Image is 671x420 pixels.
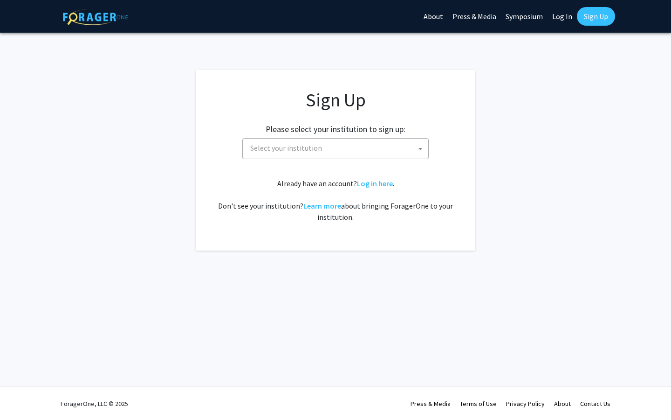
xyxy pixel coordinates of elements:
[242,138,429,159] span: Select your institution
[580,399,610,408] a: Contact Us
[460,399,497,408] a: Terms of Use
[61,387,128,420] div: ForagerOne, LLC © 2025
[246,139,428,158] span: Select your institution
[303,201,341,210] a: Learn more about bringing ForagerOne to your institution
[577,7,615,26] a: Sign Up
[357,179,393,188] a: Log in here
[506,399,545,408] a: Privacy Policy
[250,143,322,153] span: Select your institution
[214,178,457,223] div: Already have an account? . Don't see your institution? about bringing ForagerOne to your institut...
[554,399,571,408] a: About
[266,124,405,134] h2: Please select your institution to sign up:
[411,399,451,408] a: Press & Media
[63,9,128,25] img: ForagerOne Logo
[214,89,457,111] h1: Sign Up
